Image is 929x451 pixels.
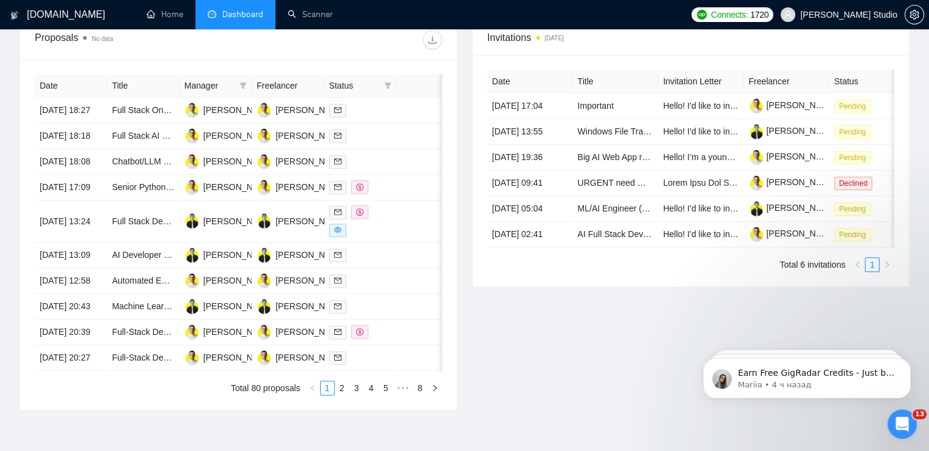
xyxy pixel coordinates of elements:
[487,222,573,248] td: [DATE] 02:41
[744,70,829,94] th: Freelancer
[749,203,837,213] a: [PERSON_NAME]
[203,351,274,364] div: [PERSON_NAME]
[685,332,929,418] iframe: Intercom notifications сообщение
[112,327,348,337] a: Full-Stack Developer Needed for Attendance System Software
[112,156,364,166] a: Chatbot/LLM Developer for Planning and Information Management
[257,105,346,114] a: PO[PERSON_NAME]
[834,228,871,241] span: Pending
[865,257,880,272] li: 1
[184,215,274,225] a: YT[PERSON_NAME]
[364,381,379,395] li: 4
[35,200,107,243] td: [DATE] 13:24
[257,156,346,166] a: PO[PERSON_NAME]
[203,274,274,287] div: [PERSON_NAME]
[214,12,236,34] div: Закрыть
[749,124,764,139] img: c1bBOMkr7XpqiniLNdtTYsCyjBuWqxpSpk_nHUs3wxg_2yvd6Mq6Q81VTMw3zO58sd
[112,182,238,192] a: Senior Python Software Engineer
[275,299,346,313] div: [PERSON_NAME]
[356,328,363,335] span: dollar
[184,154,200,169] img: PO
[257,273,272,288] img: PO
[10,222,200,357] div: Hello there! I hope you are doing well :) ​ If there's nothing else you need assistance with, I'l...
[275,351,346,364] div: [PERSON_NAME]
[107,294,179,320] td: Machine Learning Developer for Data Enrichment & Predictive Modeling
[184,326,274,336] a: PO[PERSON_NAME]
[487,94,573,119] td: [DATE] 17:04
[35,98,107,123] td: [DATE] 18:27
[334,251,341,258] span: mail
[850,257,865,272] li: Previous Page
[180,74,252,98] th: Manager
[883,261,891,268] span: right
[107,320,179,345] td: Full-Stack Developer Needed for Attendance System Software
[905,10,924,20] a: setting
[428,381,442,395] button: right
[334,328,341,335] span: mail
[275,103,346,117] div: [PERSON_NAME]
[711,8,748,21] span: Connects:
[356,183,363,191] span: dollar
[147,9,183,20] a: homeHome
[107,268,179,294] td: Automated ETA Email System Development
[203,155,274,168] div: [PERSON_NAME]
[834,151,871,164] span: Pending
[184,105,274,114] a: PO[PERSON_NAME]
[112,250,377,260] a: AI Developer Needed for Proposal Auto-Tagging and Draft Generation
[107,175,179,200] td: Senior Python Software Engineer
[578,229,837,239] a: AI Full Stack Developer for Event Management CRM Transformation
[905,5,924,24] button: setting
[35,175,107,200] td: [DATE] 17:09
[334,106,341,114] span: mail
[749,229,837,238] a: [PERSON_NAME]
[222,9,263,20] span: Dashboard
[850,257,865,272] button: left
[35,294,107,320] td: [DATE] 20:43
[59,24,188,43] p: Наша команда также может помочь
[208,10,216,18] span: dashboard
[334,277,341,284] span: mail
[487,196,573,222] td: [DATE] 05:04
[834,125,871,139] span: Pending
[10,86,200,196] div: Hi there,Just following up regarding your recent request.Is there anything else we can assist you...
[834,101,876,111] a: Pending
[20,230,191,350] div: Hello there! ﻿I hope you are doing well :) ​ ﻿If there's nothing else you need assistance with, I...
[203,129,274,142] div: [PERSON_NAME]
[35,74,107,98] th: Date
[107,200,179,243] td: Full Stack Developer for AI Agent Project
[59,5,190,24] h1: AI Assistant from GigRadar 📡
[35,149,107,175] td: [DATE] 18:08
[35,268,107,294] td: [DATE] 12:58
[257,180,272,195] img: PO
[184,299,200,314] img: YT
[834,204,876,213] a: Pending
[834,178,878,188] a: Declined
[184,103,200,118] img: PO
[257,275,346,285] a: PO[PERSON_NAME]
[184,350,200,365] img: PO
[257,103,272,118] img: PO
[107,149,179,175] td: Chatbot/LLM Developer for Planning and Information Management
[749,175,764,191] img: c1oCE0lbpxYrSREMcDx-LpJkWnF_4e96JQMioXDxhnRU6aJQ4efF7Mv9kNZqAmn_4J
[184,249,274,259] a: YT[PERSON_NAME]
[780,257,845,272] li: Total 6 invitations
[10,222,235,367] div: Nazar говорит…
[356,208,363,216] span: dollar
[545,35,564,42] time: [DATE]
[887,409,917,439] iframe: Intercom live chat
[905,10,924,20] span: setting
[423,30,442,50] button: download
[834,100,871,113] span: Pending
[423,35,442,45] span: download
[20,105,191,128] div: Just following up regarding your recent request.
[257,352,346,362] a: PO[PERSON_NAME]
[239,82,247,89] span: filter
[92,35,113,42] span: No data
[305,381,320,395] li: Previous Page
[184,130,274,140] a: PO[PERSON_NAME]
[275,274,346,287] div: [PERSON_NAME]
[393,381,413,395] li: Next 5 Pages
[834,177,873,190] span: Declined
[20,129,191,189] div: Is there anything else we can assist you with or any updates needed on your side? Feel free to le...
[184,128,200,144] img: PO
